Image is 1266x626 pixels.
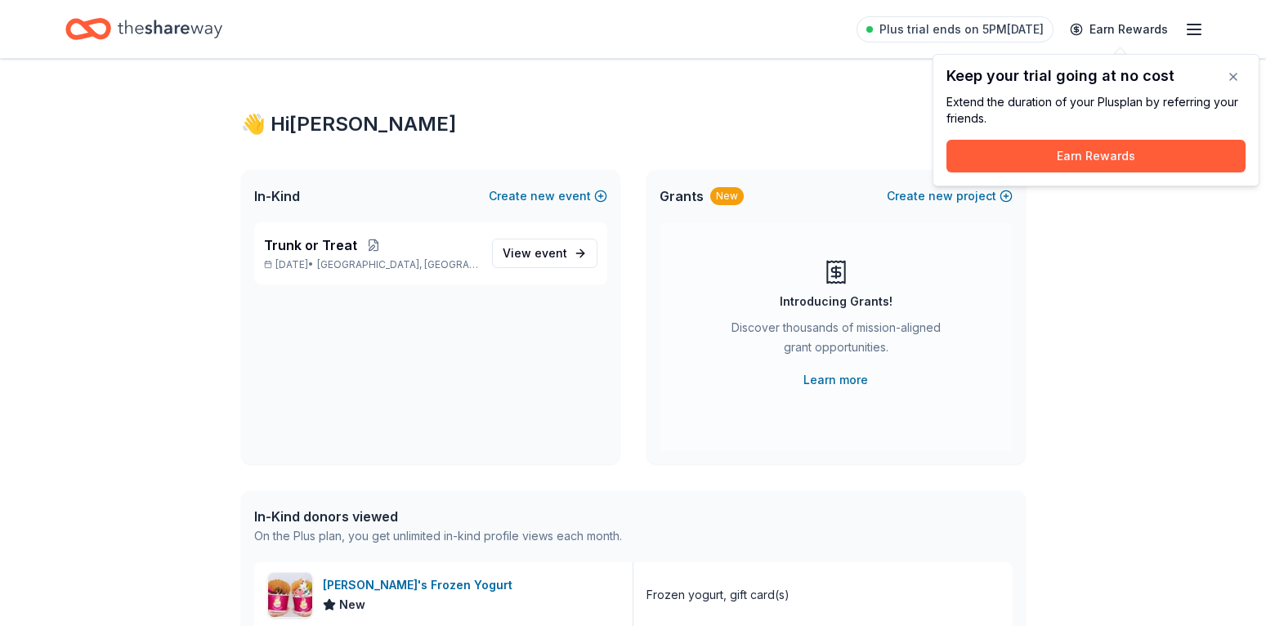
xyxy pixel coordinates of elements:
div: In-Kind donors viewed [254,507,622,526]
span: Trunk or Treat [264,235,357,255]
span: [GEOGRAPHIC_DATA], [GEOGRAPHIC_DATA] [317,258,478,271]
a: Earn Rewards [1060,15,1178,44]
button: Earn Rewards [946,140,1246,172]
div: Discover thousands of mission-aligned grant opportunities. [725,318,947,364]
span: View [503,244,567,263]
button: Createnewproject [887,186,1013,206]
span: event [535,246,567,260]
span: Grants [660,186,704,206]
div: Keep your trial going at no cost [946,68,1246,84]
p: [DATE] • [264,258,479,271]
div: Frozen yogurt, gift card(s) [646,585,790,605]
div: 👋 Hi [PERSON_NAME] [241,111,1026,137]
div: Introducing Grants! [780,292,892,311]
a: Home [65,10,222,48]
img: Image for Menchie's Frozen Yogurt [268,573,312,617]
div: On the Plus plan, you get unlimited in-kind profile views each month. [254,526,622,546]
div: Extend the duration of your Plus plan by referring your friends. [946,94,1246,127]
span: New [339,595,365,615]
a: View event [492,239,597,268]
div: New [710,187,744,205]
div: [PERSON_NAME]'s Frozen Yogurt [323,575,519,595]
a: Plus trial ends on 5PM[DATE] [857,16,1054,42]
a: Learn more [803,370,868,390]
span: Plus trial ends on 5PM[DATE] [879,20,1044,39]
button: Createnewevent [489,186,607,206]
span: new [928,186,953,206]
span: new [530,186,555,206]
span: In-Kind [254,186,300,206]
